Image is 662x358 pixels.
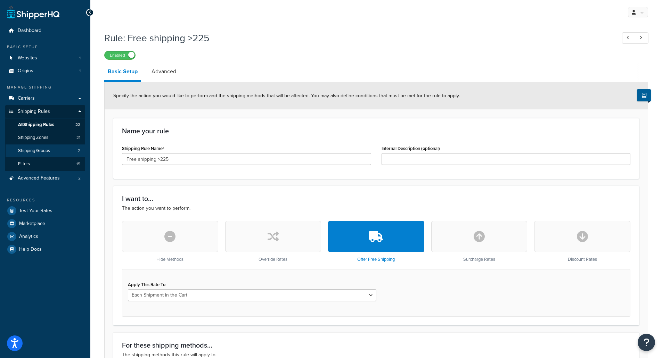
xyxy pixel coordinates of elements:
[638,334,655,351] button: Open Resource Center
[5,65,85,77] li: Origins
[128,282,165,287] label: Apply This Rate To
[431,221,528,262] div: Surcharge Rates
[19,247,42,252] span: Help Docs
[122,127,630,135] h3: Name your rule
[5,158,85,170] li: Filters
[225,221,321,262] div: Override Rates
[18,135,48,141] span: Shipping Zones
[122,195,630,202] h3: I want to...
[637,89,651,101] button: Show Help Docs
[5,205,85,217] a: Test Your Rates
[328,221,424,262] div: Offer Free Shipping
[78,175,81,181] span: 2
[5,92,85,105] a: Carriers
[78,148,80,154] span: 2
[79,55,81,61] span: 1
[18,122,54,128] span: All Shipping Rules
[18,148,50,154] span: Shipping Groups
[635,32,648,44] a: Next Record
[5,197,85,203] div: Resources
[5,84,85,90] div: Manage Shipping
[122,205,630,212] p: The action you want to perform.
[5,131,85,144] a: Shipping Zones21
[382,146,440,151] label: Internal Description (optional)
[5,24,85,37] a: Dashboard
[534,221,630,262] div: Discount Rates
[5,105,85,171] li: Shipping Rules
[18,68,33,74] span: Origins
[18,175,60,181] span: Advanced Features
[76,161,80,167] span: 15
[113,92,460,99] span: Specify the action you would like to perform and the shipping methods that will be affected. You ...
[75,122,80,128] span: 22
[18,109,50,115] span: Shipping Rules
[148,63,180,80] a: Advanced
[5,144,85,157] a: Shipping Groups2
[19,234,38,240] span: Analytics
[76,135,80,141] span: 21
[5,65,85,77] a: Origins1
[122,146,164,151] label: Shipping Rule Name
[5,105,85,118] a: Shipping Rules
[18,95,35,101] span: Carriers
[104,63,141,82] a: Basic Setup
[5,144,85,157] li: Shipping Groups
[5,44,85,50] div: Basic Setup
[5,217,85,230] a: Marketplace
[5,172,85,185] li: Advanced Features
[5,172,85,185] a: Advanced Features2
[5,118,85,131] a: AllShipping Rules22
[5,243,85,256] a: Help Docs
[122,341,630,349] h3: For these shipping methods...
[18,161,30,167] span: Filters
[19,208,52,214] span: Test Your Rates
[5,158,85,170] a: Filters15
[79,68,81,74] span: 1
[18,28,41,34] span: Dashboard
[18,55,37,61] span: Websites
[5,131,85,144] li: Shipping Zones
[19,221,45,227] span: Marketplace
[105,51,135,59] label: Enabled
[122,221,218,262] div: Hide Methods
[104,31,609,45] h1: Rule: Free shipping >225
[5,230,85,243] a: Analytics
[5,52,85,65] li: Websites
[5,52,85,65] a: Websites1
[622,32,636,44] a: Previous Record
